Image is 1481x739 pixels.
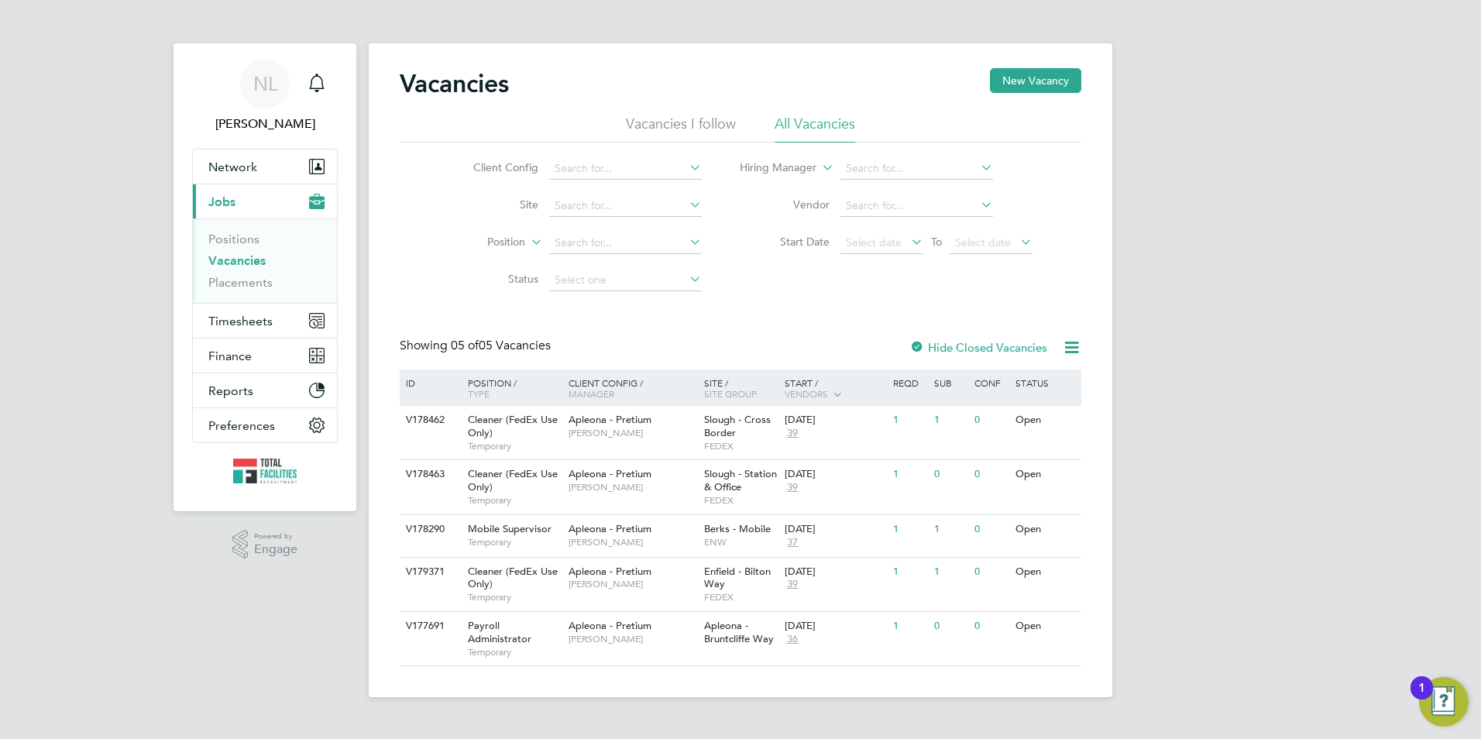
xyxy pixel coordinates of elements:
span: Cleaner (FedEx Use Only) [468,413,558,439]
span: [PERSON_NAME] [569,633,696,645]
div: 0 [971,515,1011,544]
label: Client Config [449,160,538,174]
button: Timesheets [193,304,337,338]
span: 39 [785,578,800,591]
div: Open [1012,406,1079,435]
span: Apleona - Pretium [569,467,651,480]
button: Network [193,150,337,184]
div: Open [1012,515,1079,544]
div: 1 [889,515,929,544]
div: Sub [930,369,971,396]
label: Vendor [740,198,830,211]
button: New Vacancy [990,68,1081,93]
li: All Vacancies [775,115,855,143]
img: tfrecruitment-logo-retina.png [233,459,297,483]
input: Select one [549,270,702,291]
a: Powered byEngage [232,530,298,559]
div: 1 [889,406,929,435]
div: Open [1012,558,1079,586]
span: Temporary [468,591,561,603]
span: Slough - Station & Office [704,467,777,493]
span: Preferences [208,418,275,433]
a: Positions [208,232,259,246]
span: Temporary [468,494,561,507]
input: Search for... [840,158,993,180]
div: [DATE] [785,620,885,633]
div: 0 [971,406,1011,435]
span: 39 [785,427,800,440]
div: Start / [781,369,889,408]
div: 1 [930,515,971,544]
span: Apleona - Pretium [569,522,651,535]
span: Slough - Cross Border [704,413,771,439]
span: Cleaner (FedEx Use Only) [468,467,558,493]
span: ENW [704,536,778,548]
div: [DATE] [785,414,885,427]
div: ID [402,369,456,396]
span: To [926,232,947,252]
span: FEDEX [704,440,778,452]
span: Apleona - Pretium [569,413,651,426]
div: Open [1012,460,1079,489]
span: FEDEX [704,591,778,603]
span: Temporary [468,536,561,548]
span: [PERSON_NAME] [569,481,696,493]
span: Apleona - Bruntcliffe Way [704,619,774,645]
span: Payroll Administrator [468,619,531,645]
div: 0 [971,558,1011,586]
input: Search for... [549,158,702,180]
nav: Main navigation [174,43,356,511]
input: Search for... [840,195,993,217]
button: Jobs [193,184,337,218]
button: Reports [193,373,337,407]
div: 1 [889,612,929,641]
div: 0 [971,460,1011,489]
li: Vacancies I follow [626,115,736,143]
a: Placements [208,275,273,290]
div: Reqd [889,369,929,396]
div: [DATE] [785,523,885,536]
span: Temporary [468,646,561,658]
label: Status [449,272,538,286]
div: 1 [930,406,971,435]
span: Type [468,387,490,400]
button: Open Resource Center, 1 new notification [1419,677,1469,727]
div: 0 [971,612,1011,641]
span: [PERSON_NAME] [569,536,696,548]
span: 37 [785,536,800,549]
span: Site Group [704,387,757,400]
div: V179371 [402,558,456,586]
span: Enfield - Bilton Way [704,565,771,591]
div: 0 [930,612,971,641]
span: 05 of [451,338,479,353]
span: Apleona - Pretium [569,619,651,632]
button: Preferences [193,408,337,442]
span: Berks - Mobile [704,522,771,535]
span: Engage [254,543,297,556]
div: Position / [456,369,565,407]
span: Manager [569,387,614,400]
input: Search for... [549,232,702,254]
span: Cleaner (FedEx Use Only) [468,565,558,591]
span: [PERSON_NAME] [569,578,696,590]
span: Vendors [785,387,828,400]
div: V177691 [402,612,456,641]
div: Open [1012,612,1079,641]
span: 39 [785,481,800,494]
label: Hiring Manager [727,160,816,176]
div: [DATE] [785,565,885,579]
div: 1 [889,558,929,586]
div: V178463 [402,460,456,489]
div: Site / [700,369,782,407]
span: Timesheets [208,314,273,328]
span: FEDEX [704,494,778,507]
button: Finance [193,339,337,373]
span: Network [208,160,257,174]
div: [DATE] [785,468,885,481]
label: Position [436,235,525,250]
div: Status [1012,369,1079,396]
div: V178290 [402,515,456,544]
a: NL[PERSON_NAME] [192,59,338,133]
span: Jobs [208,194,235,209]
a: Vacancies [208,253,266,268]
